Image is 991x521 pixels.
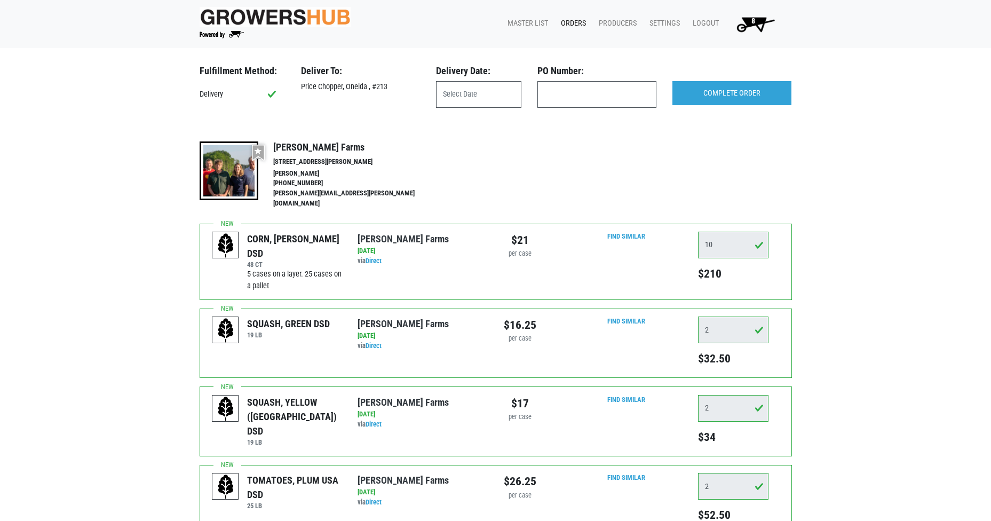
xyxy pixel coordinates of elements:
[504,334,536,344] div: per case
[607,396,645,404] a: Find Similar
[200,141,258,200] img: thumbnail-8a08f3346781c529aa742b86dead986c.jpg
[366,257,382,265] a: Direct
[607,317,645,325] a: Find Similar
[366,498,382,506] a: Direct
[247,395,342,438] div: SQUASH, YELLOW ([GEOGRAPHIC_DATA]) DSD
[723,13,783,35] a: 8
[358,341,487,351] div: via
[698,232,768,258] input: Qty
[273,157,438,167] li: [STREET_ADDRESS][PERSON_NAME]
[358,256,487,266] div: via
[358,246,487,256] div: [DATE]
[366,342,382,350] a: Direct
[590,13,641,34] a: Producers
[358,318,449,329] a: [PERSON_NAME] Farms
[273,188,438,209] li: [PERSON_NAME][EMAIL_ADDRESS][PERSON_NAME][DOMAIN_NAME]
[358,331,487,341] div: [DATE]
[436,65,521,77] h3: Delivery Date:
[212,473,239,500] img: placeholder-variety-43d6402dacf2d531de610a020419775a.svg
[247,473,342,502] div: TOMATOES, PLUM USA DSD
[672,81,791,106] input: COMPLETE ORDER
[504,249,536,259] div: per case
[200,31,244,38] img: Powered by Big Wheelbarrow
[273,169,438,179] li: [PERSON_NAME]
[504,317,536,334] div: $16.25
[504,412,536,422] div: per case
[200,65,285,77] h3: Fulfillment Method:
[684,13,723,34] a: Logout
[358,397,449,408] a: [PERSON_NAME] Farms
[358,498,487,508] div: via
[247,232,342,260] div: CORN, [PERSON_NAME] DSD
[698,352,768,366] h5: $32.50
[607,473,645,481] a: Find Similar
[301,65,420,77] h3: Deliver To:
[212,232,239,259] img: placeholder-variety-43d6402dacf2d531de610a020419775a.svg
[641,13,684,34] a: Settings
[504,491,536,501] div: per case
[607,232,645,240] a: Find Similar
[751,17,755,26] span: 8
[247,317,330,331] div: SQUASH, GREEN DSD
[358,409,487,420] div: [DATE]
[293,81,428,93] div: Price Chopper, Oneida , #213
[366,420,382,428] a: Direct
[212,396,239,422] img: placeholder-variety-43d6402dacf2d531de610a020419775a.svg
[358,475,449,486] a: [PERSON_NAME] Farms
[698,267,768,281] h5: $210
[247,502,342,510] h6: 25 LB
[247,270,342,290] span: 5 cases on a layer. 25 cases on a pallet
[436,81,521,108] input: Select Date
[552,13,590,34] a: Orders
[504,395,536,412] div: $17
[358,233,449,244] a: [PERSON_NAME] Farms
[247,260,342,269] h6: 48 CT
[698,317,768,343] input: Qty
[499,13,552,34] a: Master List
[698,395,768,422] input: Qty
[358,420,487,430] div: via
[247,331,330,339] h6: 19 LB
[698,473,768,500] input: Qty
[504,473,536,490] div: $26.25
[358,487,487,498] div: [DATE]
[698,430,768,444] h5: $34
[504,232,536,249] div: $21
[273,141,438,153] h4: [PERSON_NAME] Farms
[537,65,656,77] h3: PO Number:
[200,7,351,27] img: original-fc7597fdc6adbb9d0e2ae620e786d1a2.jpg
[212,317,239,344] img: placeholder-variety-43d6402dacf2d531de610a020419775a.svg
[247,438,342,446] h6: 19 LB
[732,13,779,35] img: Cart
[273,178,438,188] li: [PHONE_NUMBER]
